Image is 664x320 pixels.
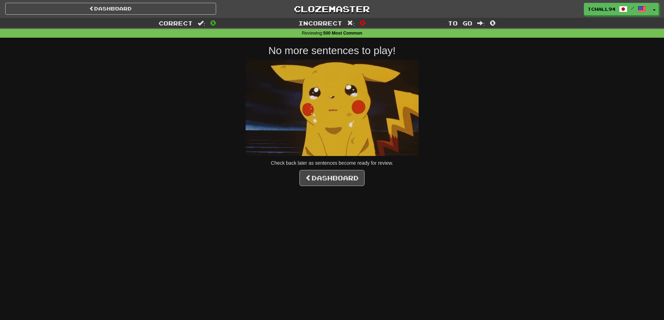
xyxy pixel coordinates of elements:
span: tchall94 [588,6,616,12]
span: : [198,20,205,26]
span: 0 [490,18,496,27]
span: : [477,20,485,26]
a: Dashboard [5,3,216,15]
p: Check back later as sentences become ready for review. [133,159,531,166]
span: : [347,20,355,26]
a: tchall94 / [584,3,650,15]
span: Correct [159,20,193,27]
h2: No more sentences to play! [133,45,531,56]
span: 0 [210,18,216,27]
a: Clozemaster [227,3,437,15]
span: / [631,6,634,10]
a: Dashboard [299,170,365,186]
img: sad-pikachu.gif [245,60,419,156]
span: 0 [360,18,366,27]
span: Incorrect [298,20,342,27]
strong: 500 Most Common [323,31,362,36]
span: To go [448,20,472,27]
